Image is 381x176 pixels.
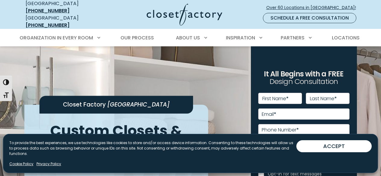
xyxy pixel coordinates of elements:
span: Over 60 Locations in [GEOGRAPHIC_DATA]! [266,5,361,11]
label: Last Name [310,96,337,101]
span: Closet Factory [63,100,106,109]
span: Partners [281,34,304,41]
a: Cookie Policy [9,161,33,167]
a: Privacy Policy [36,161,61,167]
label: First Name [262,96,289,101]
a: Schedule a Free Consultation [263,13,356,23]
div: [GEOGRAPHIC_DATA] [26,14,99,29]
nav: Primary Menu [15,29,366,46]
span: About Us [176,34,200,41]
span: Locations [332,34,360,41]
span: [GEOGRAPHIC_DATA] [107,100,170,109]
span: Design Consultation [270,77,338,87]
a: [PHONE_NUMBER] [26,7,70,14]
label: Email [262,112,276,117]
span: It All Begins with a FREE [264,69,343,79]
img: Closet Factory Logo [147,4,222,26]
label: Phone Number [262,128,299,132]
span: Custom Closets & Cabinetry in [50,121,182,156]
span: Our Process [120,34,154,41]
p: To provide the best experiences, we use technologies like cookies to store and/or access device i... [9,140,296,156]
button: ACCEPT [296,140,372,152]
a: Over 60 Locations in [GEOGRAPHIC_DATA]! [266,2,361,13]
span: Organization in Every Room [20,34,93,41]
span: Inspiration [226,34,255,41]
a: [PHONE_NUMBER] [26,22,70,29]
